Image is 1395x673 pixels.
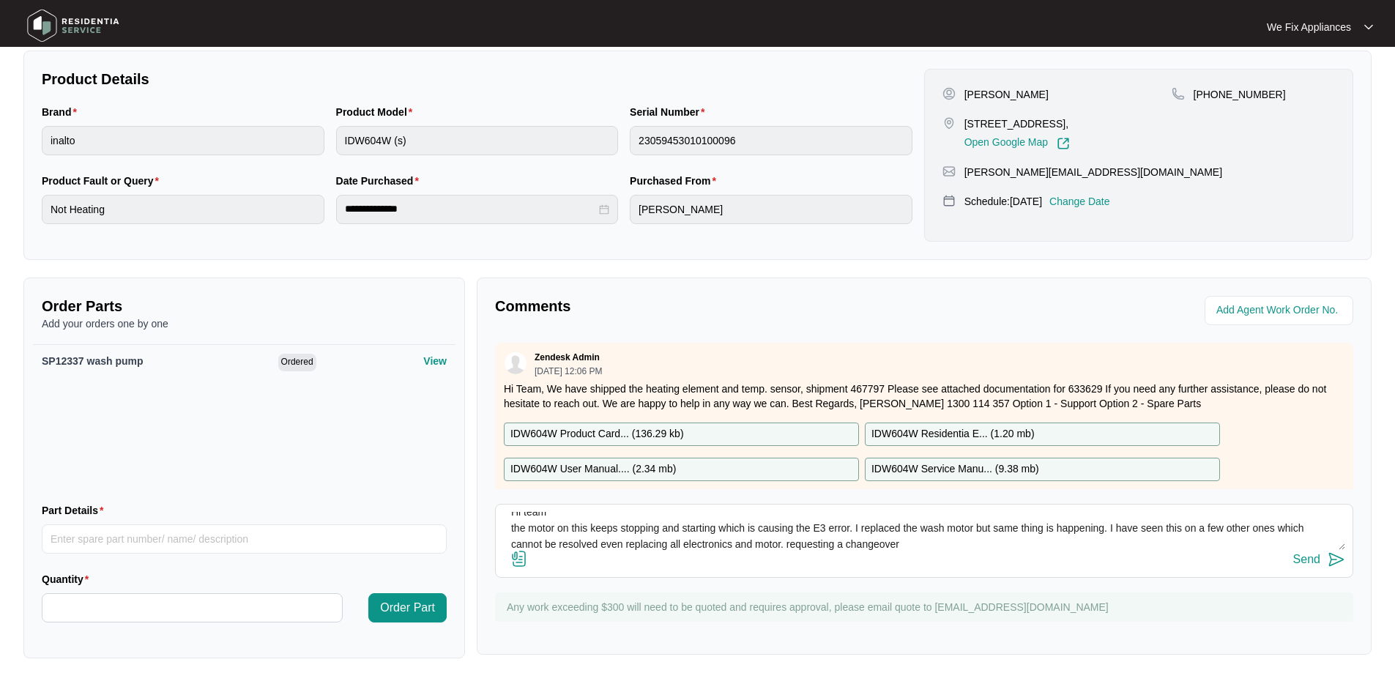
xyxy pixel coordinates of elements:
img: map-pin [942,194,956,207]
input: Brand [42,126,324,155]
input: Date Purchased [345,201,597,217]
img: user.svg [505,352,527,374]
span: Ordered [278,354,316,371]
p: IDW604W Product Card... ( 136.29 kb ) [510,426,684,442]
img: send-icon.svg [1328,551,1345,568]
p: Product Details [42,69,912,89]
button: Order Part [368,593,447,622]
img: user-pin [942,87,956,100]
p: Comments [495,296,914,316]
p: View [423,354,447,368]
label: Serial Number [630,105,710,119]
p: We Fix Appliances [1267,20,1351,34]
img: dropdown arrow [1364,23,1373,31]
label: Purchased From [630,174,722,188]
label: Quantity [42,572,94,587]
label: Product Model [336,105,419,119]
label: Brand [42,105,83,119]
textarea: Hi team the motor on this keeps stopping and starting which is causing the E3 error. I replaced t... [503,512,1345,550]
p: Zendesk Admin [535,352,600,363]
p: [DATE] 12:06 PM [535,367,602,376]
input: Product Fault or Query [42,195,324,224]
a: Open Google Map [964,137,1070,150]
img: map-pin [942,116,956,130]
p: Hi Team, We have shipped the heating element and temp. sensor, shipment 467797 Please see attache... [504,382,1344,411]
p: Order Parts [42,296,447,316]
p: Change Date [1049,194,1110,209]
p: Schedule: [DATE] [964,194,1042,209]
input: Purchased From [630,195,912,224]
p: [PERSON_NAME][EMAIL_ADDRESS][DOMAIN_NAME] [964,165,1222,179]
input: Serial Number [630,126,912,155]
p: IDW604W Residentia E... ( 1.20 mb ) [871,426,1035,442]
input: Product Model [336,126,619,155]
img: residentia service logo [22,4,124,48]
label: Part Details [42,503,110,518]
input: Add Agent Work Order No. [1216,302,1344,319]
input: Quantity [42,594,342,622]
span: Order Part [380,599,435,617]
p: Add your orders one by one [42,316,447,331]
input: Part Details [42,524,447,554]
p: IDW604W User Manual.... ( 2.34 mb ) [510,461,676,477]
img: Link-External [1057,137,1070,150]
span: SP12337 wash pump [42,355,144,367]
p: [PHONE_NUMBER] [1194,87,1286,102]
p: Any work exceeding $300 will need to be quoted and requires approval, please email quote to [EMAI... [507,600,1346,614]
label: Date Purchased [336,174,425,188]
p: IDW604W Service Manu... ( 9.38 mb ) [871,461,1039,477]
button: Send [1293,550,1345,570]
p: [PERSON_NAME] [964,87,1049,102]
img: map-pin [1172,87,1185,100]
div: Send [1293,553,1320,566]
img: map-pin [942,165,956,178]
label: Product Fault or Query [42,174,165,188]
img: file-attachment-doc.svg [510,550,528,568]
p: [STREET_ADDRESS], [964,116,1070,131]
